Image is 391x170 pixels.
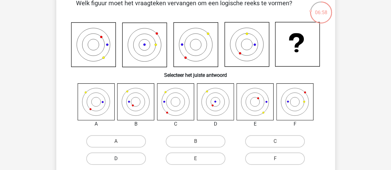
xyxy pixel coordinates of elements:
[66,67,325,78] h6: Selecteer het juiste antwoord
[192,120,239,128] div: D
[166,135,225,147] label: B
[86,135,146,147] label: A
[166,152,225,165] label: E
[152,120,199,128] div: C
[73,120,120,128] div: A
[86,152,146,165] label: D
[245,152,305,165] label: F
[232,120,278,128] div: E
[113,120,159,128] div: B
[272,120,318,128] div: F
[245,135,305,147] label: C
[309,1,333,16] div: 06:58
